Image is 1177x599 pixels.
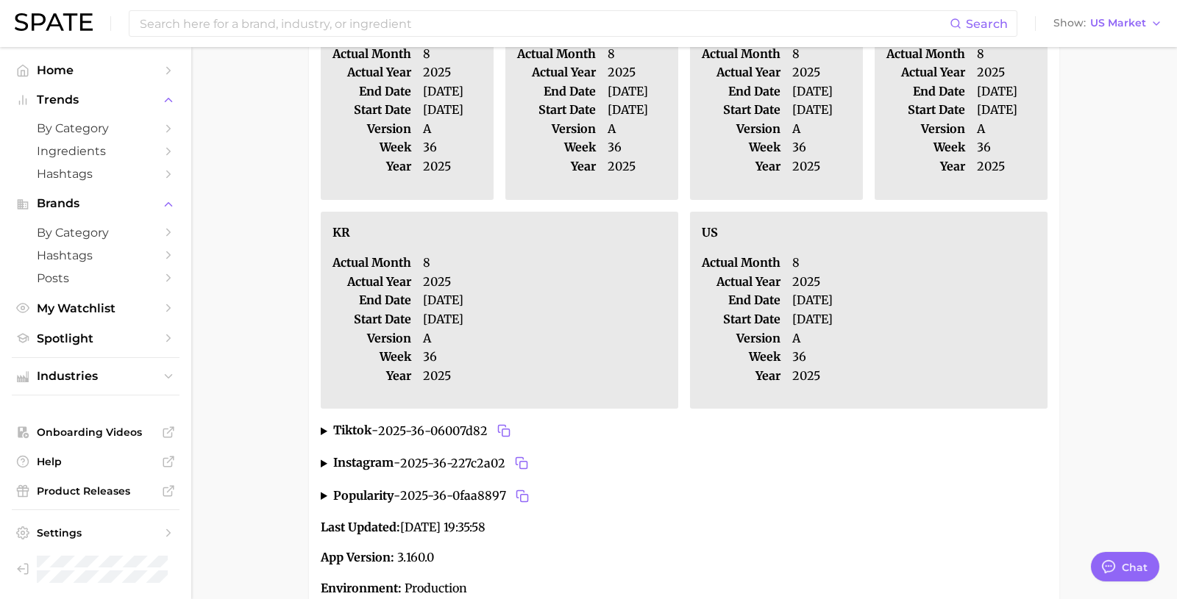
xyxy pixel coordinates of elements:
[37,455,154,468] span: Help
[423,329,666,348] dd: a
[333,348,411,367] dl: week
[321,581,402,595] strong: Environment:
[702,291,780,310] dl: end date
[333,138,411,157] dl: week
[702,101,780,120] dl: start date
[333,157,411,176] dl: year
[333,291,411,310] dl: end date
[886,120,965,139] dl: version
[608,101,666,120] dd: [DATE]
[977,63,1036,82] dd: 2025
[792,254,1036,273] dd: 8
[702,310,780,329] dl: start date
[792,138,851,157] dd: 36
[517,120,596,139] dl: version
[37,484,154,498] span: Product Releases
[12,327,179,350] a: Spotlight
[321,520,400,534] strong: Last Updated:
[423,291,666,310] dd: [DATE]
[792,120,851,139] dd: a
[37,370,154,383] span: Industries
[12,140,179,162] a: Ingredients
[1050,14,1166,33] button: ShowUS Market
[12,193,179,215] button: Brands
[12,480,179,502] a: Product Releases
[702,273,780,292] dl: actual year
[792,63,851,82] dd: 2025
[333,456,394,470] strong: instagram
[423,157,482,176] dd: 2025
[333,82,411,101] dl: end date
[977,138,1036,157] dd: 36
[702,254,780,273] dl: actual month
[792,45,851,64] dd: 8
[378,420,514,441] span: 2025-36-06007d82
[37,331,154,345] span: Spotlight
[792,291,1036,310] dd: [DATE]
[12,365,179,387] button: Industries
[494,420,514,441] button: Copy 2025-36-06007d82 to clipboard
[37,63,154,77] span: Home
[423,63,482,82] dd: 2025
[423,45,482,64] dd: 8
[512,486,533,506] button: Copy 2025-36-0faa8897 to clipboard
[12,162,179,185] a: Hashtags
[423,120,482,139] dd: a
[886,82,965,101] dl: end date
[517,82,596,101] dl: end date
[12,551,179,587] a: Log out. Currently logged in as Brennan McVicar with e-mail brennan@spate.nyc.
[138,11,950,36] input: Search here for a brand, industry, or ingredient
[333,488,394,503] strong: popularity
[333,254,411,273] dl: actual month
[333,120,411,139] dl: version
[12,59,179,82] a: Home
[702,367,780,386] dl: year
[702,329,780,348] dl: version
[702,45,780,64] dl: actual month
[12,421,179,443] a: Onboarding Videos
[608,82,666,101] dd: [DATE]
[977,157,1036,176] dd: 2025
[792,82,851,101] dd: [DATE]
[517,157,596,176] dl: year
[12,522,179,544] a: Settings
[886,157,965,176] dl: year
[321,518,1048,537] p: [DATE] 19:35:58
[37,301,154,315] span: My Watchlist
[37,226,154,240] span: by Category
[400,453,532,473] span: 2025-36-227c2a02
[517,138,596,157] dl: week
[608,63,666,82] dd: 2025
[702,120,780,139] dl: version
[886,138,965,157] dl: week
[608,120,666,139] dd: a
[423,348,666,367] dd: 36
[517,63,596,82] dl: actual year
[333,273,411,292] dl: actual year
[333,63,411,82] dl: actual year
[792,348,1036,367] dd: 36
[37,167,154,181] span: Hashtags
[423,273,666,292] dd: 2025
[702,63,780,82] dl: actual year
[792,329,1036,348] dd: a
[12,89,179,111] button: Trends
[423,310,666,329] dd: [DATE]
[511,453,532,473] button: Copy 2025-36-227c2a02 to clipboard
[321,420,1048,441] summary: tiktok-2025-36-06007d82Copy 2025-36-06007d82 to clipboard
[702,138,780,157] dl: week
[977,120,1036,139] dd: a
[1053,19,1086,27] span: Show
[608,157,666,176] dd: 2025
[333,310,411,329] dl: start date
[37,526,154,539] span: Settings
[12,244,179,267] a: Hashtags
[321,579,1048,598] p: Production
[37,248,154,262] span: Hashtags
[608,138,666,157] dd: 36
[423,367,666,386] dd: 2025
[333,423,371,438] strong: tiktok
[702,225,718,240] strong: US
[37,271,154,285] span: Posts
[977,45,1036,64] dd: 8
